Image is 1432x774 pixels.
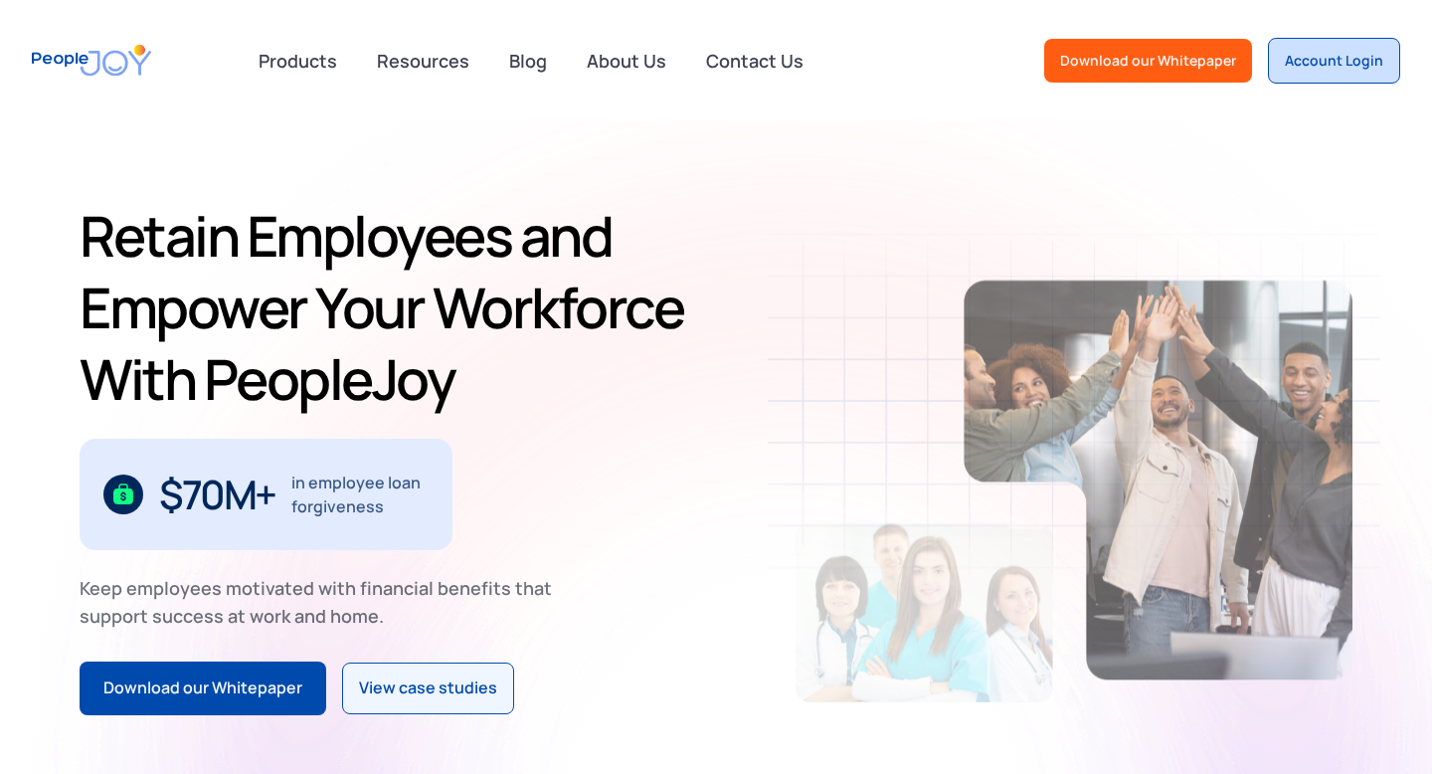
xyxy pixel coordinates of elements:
[80,439,452,550] div: 1 / 3
[80,200,708,415] h1: Retain Employees and Empower Your Workforce With PeopleJoy
[342,663,514,714] a: View case studies
[964,281,1352,680] img: Retain-Employees-PeopleJoy
[1285,51,1383,71] div: Account Login
[103,676,302,701] div: Download our Whitepaper
[359,676,497,701] div: View case studies
[694,39,815,83] a: Contact Us
[796,523,1053,702] img: Retain-Employees-PeopleJoy
[1060,51,1236,71] div: Download our Whitepaper
[247,41,349,81] div: Products
[32,32,151,89] a: home
[575,39,678,83] a: About Us
[80,574,569,630] div: Keep employees motivated with financial benefits that support success at work and home.
[291,471,430,518] div: in employee loan forgiveness
[80,662,326,715] a: Download our Whitepaper
[1044,39,1252,83] a: Download our Whitepaper
[1268,38,1400,84] a: Account Login
[159,479,275,510] div: $70M+
[365,39,481,83] a: Resources
[497,39,559,83] a: Blog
